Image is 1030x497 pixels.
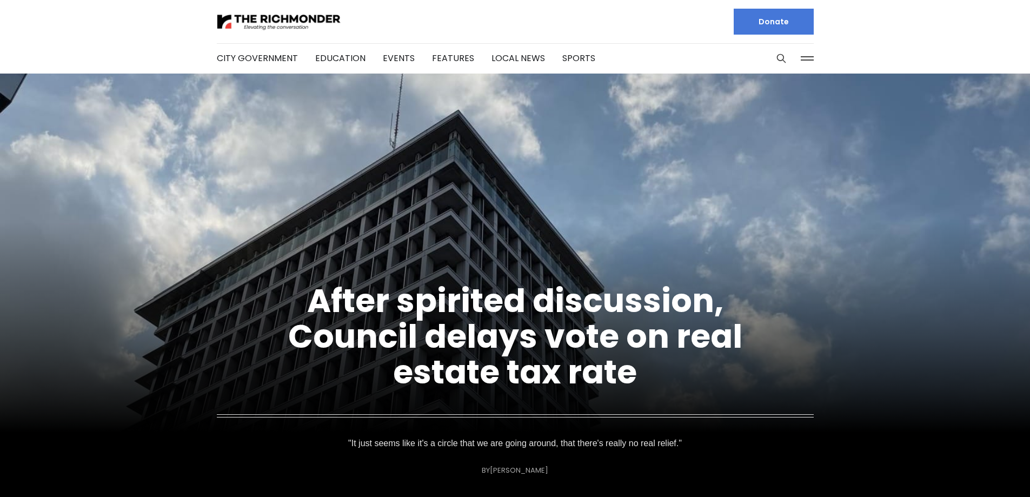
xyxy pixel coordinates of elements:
div: By [482,466,548,474]
a: Events [383,52,415,64]
a: Local News [491,52,545,64]
img: The Richmonder [217,12,341,31]
a: Features [432,52,474,64]
a: After spirited discussion, Council delays vote on real estate tax rate [288,278,742,395]
p: "It just seems like it's a circle that we are going around, that there's really no real relief." [344,436,686,451]
a: [PERSON_NAME] [490,465,548,475]
a: Sports [562,52,595,64]
a: Education [315,52,366,64]
iframe: portal-trigger [939,444,1030,497]
button: Search this site [773,50,789,67]
a: City Government [217,52,298,64]
a: Donate [734,9,814,35]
